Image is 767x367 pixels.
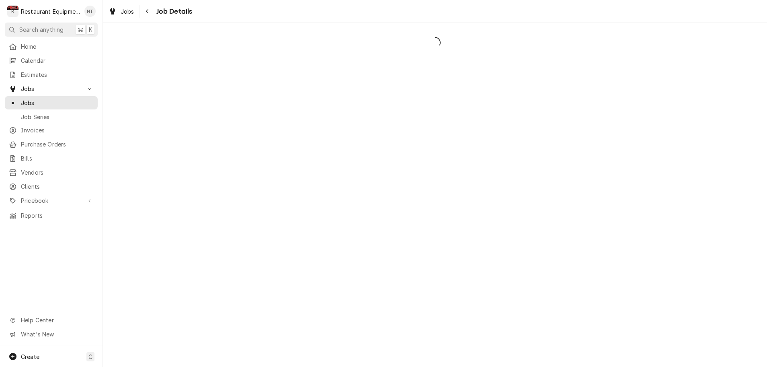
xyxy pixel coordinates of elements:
a: Job Series [5,110,98,124]
div: Nick Tussey's Avatar [84,6,96,17]
span: Job Series [21,113,94,121]
span: Job Details [154,6,193,17]
div: NT [84,6,96,17]
span: Purchase Orders [21,140,94,148]
a: Go to What's New [5,328,98,341]
a: Estimates [5,68,98,81]
span: Jobs [21,99,94,107]
span: ⌘ [78,25,83,34]
a: Go to Help Center [5,313,98,327]
span: Help Center [21,316,93,324]
div: R [7,6,18,17]
a: Reports [5,209,98,222]
a: Jobs [105,5,137,18]
a: Bills [5,152,98,165]
button: Search anything⌘K [5,23,98,37]
span: Pricebook [21,196,82,205]
span: C [88,353,92,361]
span: Clients [21,182,94,191]
span: Bills [21,154,94,163]
a: Jobs [5,96,98,109]
span: Calendar [21,56,94,65]
span: What's New [21,330,93,338]
button: Navigate back [141,5,154,18]
a: Go to Jobs [5,82,98,95]
span: K [89,25,92,34]
a: Home [5,40,98,53]
div: Restaurant Equipment Diagnostics [21,7,80,16]
a: Vendors [5,166,98,179]
a: Clients [5,180,98,193]
span: Jobs [21,85,82,93]
span: Loading... [103,34,767,51]
span: Search anything [19,25,64,34]
div: Restaurant Equipment Diagnostics's Avatar [7,6,18,17]
span: Estimates [21,70,94,79]
span: Create [21,353,39,360]
a: Invoices [5,124,98,137]
span: Jobs [121,7,134,16]
span: Invoices [21,126,94,134]
a: Purchase Orders [5,138,98,151]
a: Go to Pricebook [5,194,98,207]
span: Reports [21,211,94,220]
a: Calendar [5,54,98,67]
span: Home [21,42,94,51]
span: Vendors [21,168,94,177]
